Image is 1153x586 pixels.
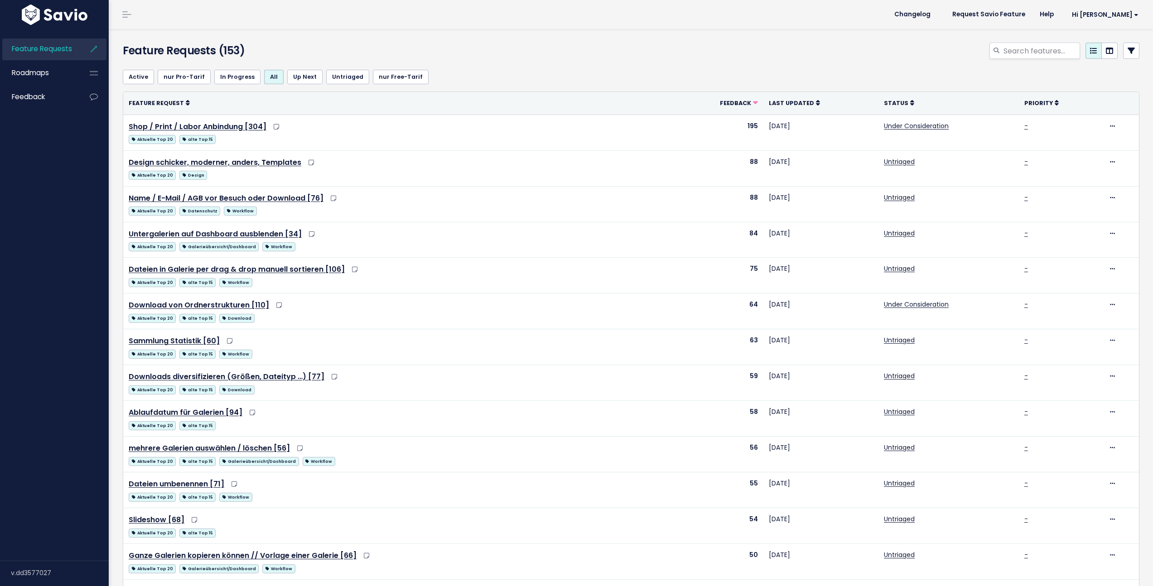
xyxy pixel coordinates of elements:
[219,493,252,502] span: Workflow
[179,527,216,538] a: alte Top 15
[12,68,49,77] span: Roadmaps
[673,437,763,472] td: 56
[884,479,915,488] a: Untriaged
[129,384,176,395] a: Aktuelle Top 20
[1024,193,1028,202] a: -
[763,365,878,401] td: [DATE]
[1024,514,1028,524] a: -
[763,115,878,150] td: [DATE]
[179,133,216,144] a: alte Top 15
[884,229,915,238] a: Untriaged
[673,222,763,258] td: 84
[179,207,220,216] span: Datenschutz
[763,293,878,329] td: [DATE]
[129,336,220,346] a: Sammlung Statistik [60]
[1003,43,1080,59] input: Search features...
[769,99,814,107] span: Last Updated
[179,455,216,466] a: alte Top 15
[179,385,216,394] span: alte Top 15
[158,70,211,84] a: nur Pro-Tarif
[129,457,176,466] span: Aktuelle Top 20
[219,385,254,394] span: Download
[763,401,878,437] td: [DATE]
[179,312,216,323] a: alte Top 15
[673,258,763,293] td: 75
[884,336,915,345] a: Untriaged
[884,98,914,107] a: Status
[1072,11,1139,18] span: Hi [PERSON_NAME]
[219,457,299,466] span: Galerieübersicht/Dashboard
[129,443,290,453] a: mehrere Galerien auswählen / löschen [56]
[179,314,216,323] span: alte Top 15
[123,70,1139,84] ul: Filter feature requests
[287,70,323,84] a: Up Next
[884,407,915,416] a: Untriaged
[129,479,224,489] a: Dateien umbenennen [71]
[1024,264,1028,273] a: -
[1061,8,1146,22] a: Hi [PERSON_NAME]
[12,92,45,101] span: Feedback
[179,169,207,180] a: Design
[763,186,878,222] td: [DATE]
[720,98,758,107] a: Feedback
[884,514,915,524] a: Untriaged
[673,544,763,580] td: 50
[179,493,216,502] span: alte Top 15
[129,550,357,561] a: Ganze Galerien kopieren können // Vorlage einer Galerie [66]
[179,135,216,144] span: alte Top 15
[1024,550,1028,559] a: -
[219,348,252,359] a: Workflow
[179,457,216,466] span: alte Top 15
[129,528,176,538] span: Aktuelle Top 20
[673,329,763,365] td: 63
[214,70,261,84] a: In Progress
[129,385,176,394] span: Aktuelle Top 20
[673,115,763,150] td: 195
[129,240,176,252] a: Aktuelle Top 20
[129,98,190,107] a: Feature Request
[262,240,295,252] a: Workflow
[19,5,90,25] img: logo-white.9d6f32f41409.svg
[123,70,154,84] a: Active
[219,350,252,359] span: Workflow
[720,99,751,107] span: Feedback
[303,457,335,466] span: Workflow
[129,264,345,274] a: Dateien in Galerie per drag & drop manuell sortieren [106]
[179,564,259,573] span: Galerieübersicht/Dashboard
[12,44,72,53] span: Feature Requests
[219,312,254,323] a: Download
[179,240,259,252] a: Galerieübersicht/Dashboard
[129,207,176,216] span: Aktuelle Top 20
[884,371,915,380] a: Untriaged
[129,493,176,502] span: Aktuelle Top 20
[129,242,176,251] span: Aktuelle Top 20
[219,314,254,323] span: Download
[373,70,429,84] a: nur Free-Tarif
[129,135,176,144] span: Aktuelle Top 20
[763,150,878,186] td: [DATE]
[129,348,176,359] a: Aktuelle Top 20
[129,205,176,216] a: Aktuelle Top 20
[129,562,176,574] a: Aktuelle Top 20
[129,314,176,323] span: Aktuelle Top 20
[763,508,878,544] td: [DATE]
[129,133,176,144] a: Aktuelle Top 20
[673,508,763,544] td: 54
[129,371,324,382] a: Downloads diversifizieren (Größen, Dateityp …) [77]
[179,276,216,288] a: alte Top 15
[884,264,915,273] a: Untriaged
[763,472,878,508] td: [DATE]
[129,564,176,573] span: Aktuelle Top 20
[884,121,949,130] a: Under Consideration
[673,472,763,508] td: 55
[129,193,323,203] a: Name / E-Mail / AGB vor Besuch oder Download [76]
[2,62,75,83] a: Roadmaps
[179,419,216,431] a: alte Top 15
[219,278,252,287] span: Workflow
[129,171,176,180] span: Aktuelle Top 20
[123,43,453,59] h4: Feature Requests (153)
[1024,99,1053,107] span: Priority
[763,258,878,293] td: [DATE]
[179,350,216,359] span: alte Top 15
[303,455,335,466] a: Workflow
